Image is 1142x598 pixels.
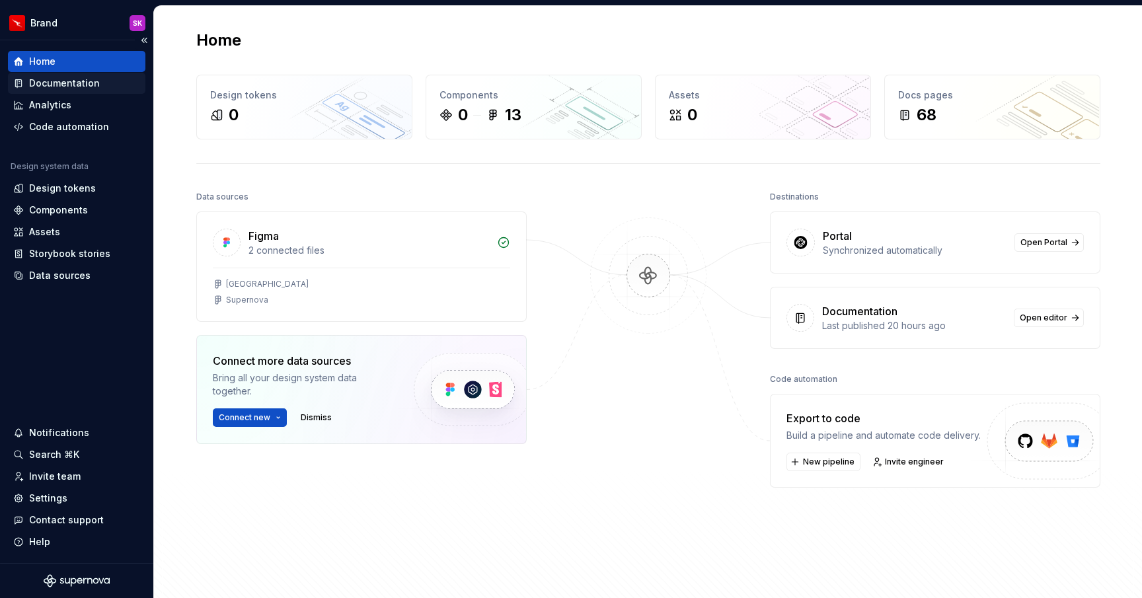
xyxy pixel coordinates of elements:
span: Dismiss [301,412,332,423]
button: BrandSK [3,9,151,37]
div: Supernova [226,295,268,305]
div: Help [29,535,50,548]
div: 0 [229,104,239,126]
div: 0 [458,104,468,126]
button: Collapse sidebar [135,31,153,50]
a: Design tokens0 [196,75,412,139]
div: Data sources [29,269,91,282]
div: [GEOGRAPHIC_DATA] [226,279,309,289]
button: Connect new [213,408,287,427]
div: Build a pipeline and automate code delivery. [786,429,981,442]
a: Analytics [8,94,145,116]
div: Code automation [770,370,837,389]
div: Figma [248,228,279,244]
div: Synchronized automatically [823,244,1007,257]
div: Search ⌘K [29,448,79,461]
a: Documentation [8,73,145,94]
div: Data sources [196,188,248,206]
div: Invite team [29,470,81,483]
a: Home [8,51,145,72]
div: Design tokens [29,182,96,195]
a: Code automation [8,116,145,137]
svg: Supernova Logo [44,574,110,587]
a: Assets [8,221,145,243]
span: Open editor [1020,313,1067,323]
span: Invite engineer [885,457,944,467]
div: Analytics [29,98,71,112]
span: New pipeline [803,457,855,467]
a: Data sources [8,265,145,286]
div: Destinations [770,188,819,206]
button: Contact support [8,509,145,531]
div: Connect more data sources [213,353,391,369]
a: Components [8,200,145,221]
h2: Home [196,30,241,51]
div: Documentation [29,77,100,90]
div: Assets [29,225,60,239]
span: Connect new [219,412,270,423]
div: Assets [669,89,857,102]
div: SK [133,18,142,28]
div: 68 [917,104,936,126]
div: Storybook stories [29,247,110,260]
a: Figma2 connected files[GEOGRAPHIC_DATA]Supernova [196,211,527,322]
div: Brand [30,17,57,30]
div: Bring all your design system data together. [213,371,391,398]
div: Components [29,204,88,217]
a: Open Portal [1014,233,1084,252]
a: Assets0 [655,75,871,139]
span: Open Portal [1020,237,1067,248]
div: Code automation [29,120,109,133]
button: New pipeline [786,453,860,471]
a: Design tokens [8,178,145,199]
div: Contact support [29,513,104,527]
a: Components013 [426,75,642,139]
a: Settings [8,488,145,509]
div: Settings [29,492,67,505]
div: Last published 20 hours ago [822,319,1006,332]
button: Notifications [8,422,145,443]
div: Portal [823,228,852,244]
div: Notifications [29,426,89,439]
a: Docs pages68 [884,75,1100,139]
a: Open editor [1014,309,1084,327]
div: Components [439,89,628,102]
div: Home [29,55,56,68]
div: Export to code [786,410,981,426]
div: 0 [687,104,697,126]
div: 13 [505,104,521,126]
a: Storybook stories [8,243,145,264]
div: Docs pages [898,89,1086,102]
div: Design system data [11,161,89,172]
button: Search ⌘K [8,444,145,465]
button: Dismiss [295,408,338,427]
a: Invite team [8,466,145,487]
a: Invite engineer [868,453,950,471]
div: Design tokens [210,89,399,102]
button: Help [8,531,145,552]
div: Documentation [822,303,897,319]
img: 6b187050-a3ed-48aa-8485-808e17fcee26.png [9,15,25,31]
div: 2 connected files [248,244,489,257]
